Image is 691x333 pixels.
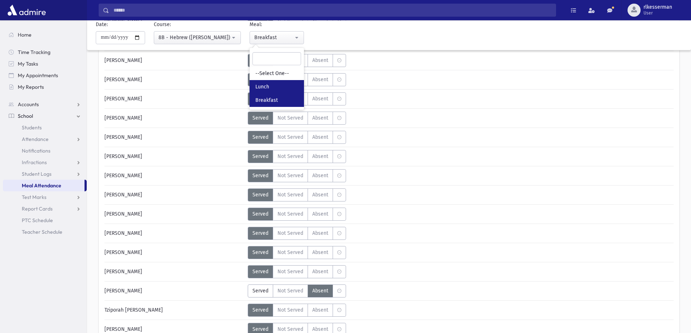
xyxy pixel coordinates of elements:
span: Time Tracking [18,49,50,55]
span: User [643,10,672,16]
span: [PERSON_NAME] [104,191,142,199]
a: Accounts [3,99,87,110]
span: Served [252,133,268,141]
div: MeaStatus [248,188,346,201]
span: My Tasks [18,61,38,67]
span: Served [252,306,268,314]
span: Not Served [277,210,303,218]
span: Absent [312,306,328,314]
span: [PERSON_NAME] [104,268,142,275]
a: Infractions [3,157,87,168]
span: Served [252,153,268,160]
span: Served [252,114,268,122]
span: [PERSON_NAME] [104,114,142,122]
div: 8B - Hebrew ([PERSON_NAME]) [159,34,230,41]
span: Attendance [22,136,49,142]
span: Absent [312,268,328,275]
span: Absent [312,76,328,83]
span: Home [18,32,32,38]
a: Test Marks [3,191,87,203]
span: Served [252,325,268,333]
span: --Select One-- [255,70,289,77]
div: MeaStatus [248,131,346,144]
div: MeaStatus [248,304,346,317]
div: MeaStatus [248,92,346,105]
a: PTC Schedule [3,215,87,226]
span: Served [252,210,268,218]
a: School [3,110,87,122]
span: Not Served [277,114,303,122]
img: AdmirePro [6,3,48,17]
span: Not Served [277,133,303,141]
a: Teacher Schedule [3,226,87,238]
span: [PERSON_NAME] [104,287,142,295]
span: [PERSON_NAME] [104,249,142,256]
span: Test Marks [22,194,46,200]
div: MeaStatus [248,246,346,259]
label: Course: [154,21,171,28]
a: My Appointments [3,70,87,81]
span: Served [252,249,268,256]
div: MeaStatus [248,169,346,182]
span: [PERSON_NAME] [104,229,142,237]
span: Not Served [277,229,303,237]
span: [PERSON_NAME] [104,153,142,160]
label: Date: [96,21,108,28]
span: Not Served [277,325,303,333]
span: [PERSON_NAME] [104,57,142,64]
span: [PERSON_NAME] [104,210,142,218]
div: MeaStatus [248,73,346,86]
span: Not Served [277,249,303,256]
span: Absent [312,229,328,237]
span: Meal Attendance [22,182,61,189]
span: PTC Schedule [22,217,53,224]
span: Lunch [255,83,269,91]
span: Absent [312,153,328,160]
span: Served [252,172,268,179]
span: Served [252,191,268,199]
span: Served [252,229,268,237]
span: [PERSON_NAME] [104,95,142,103]
div: Breakfast [254,34,293,41]
a: My Reports [3,81,87,93]
span: Absent [312,95,328,103]
a: Attendance [3,133,87,145]
span: Absent [312,325,328,333]
a: Meal Attendance [3,180,85,191]
span: My Appointments [18,72,58,79]
span: Not Served [277,287,303,295]
span: Not Served [277,172,303,179]
div: MeaStatus [248,150,346,163]
span: Absent [312,191,328,199]
div: MeaStatus [248,265,346,278]
span: Absent [312,210,328,218]
span: Absent [312,133,328,141]
span: School [18,113,33,119]
div: MeaStatus [248,284,346,297]
span: Absent [312,172,328,179]
a: Report Cards [3,203,87,215]
span: Notifications [22,147,50,154]
span: Not Served [277,306,303,314]
a: Notifications [3,145,87,157]
a: Time Tracking [3,46,87,58]
a: Home [3,29,87,41]
a: My Tasks [3,58,87,70]
span: Served [252,287,268,295]
span: My Reports [18,84,44,90]
div: MeaStatus [248,54,346,67]
a: Student Logs [3,168,87,180]
span: Breakfast [255,97,278,104]
input: Search [252,52,301,65]
span: Served [252,268,268,275]
span: Students [22,124,42,131]
span: Not Served [277,191,303,199]
span: Absent [312,287,328,295]
button: 8B - Hebrew (Mrs. Kaminsky) [154,31,241,44]
span: Tziporah [PERSON_NAME] [104,306,163,314]
span: [PERSON_NAME] [104,325,142,333]
input: Search [109,4,556,17]
a: Students [3,122,87,133]
span: Student Logs [22,171,52,177]
button: Breakfast [250,31,304,44]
